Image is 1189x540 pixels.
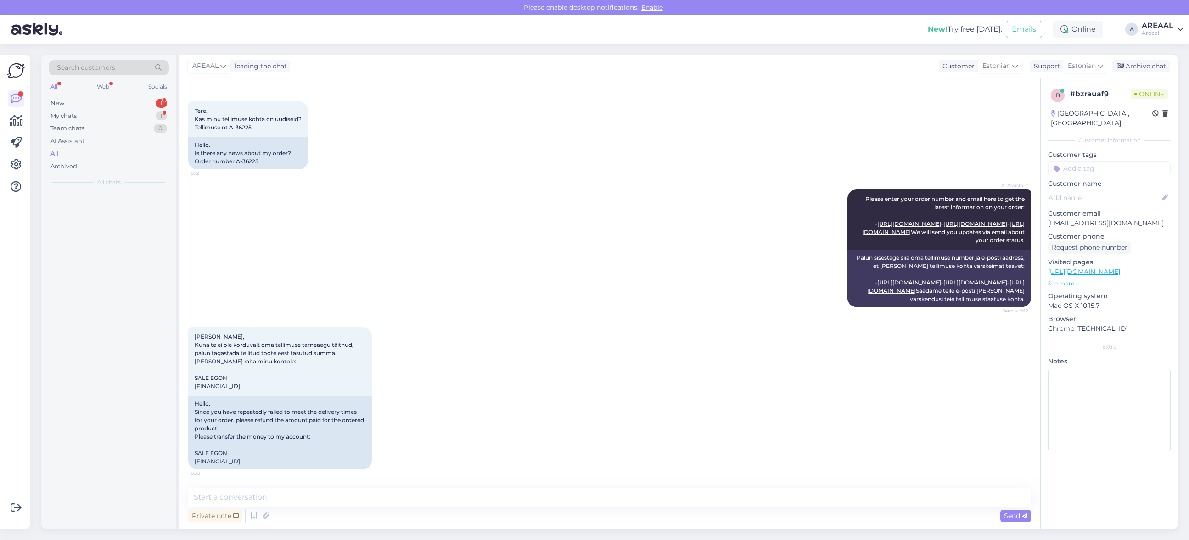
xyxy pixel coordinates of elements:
[939,61,975,71] div: Customer
[639,3,666,11] span: Enable
[57,63,115,72] span: Search customers
[1142,29,1173,37] div: Areaal
[1131,89,1168,99] span: Online
[156,99,167,108] div: 1
[1056,92,1060,99] span: b
[1053,21,1103,38] div: Online
[188,396,372,469] div: Hello, Since you have repeatedly failed to meet the delivery times for your order, please refund ...
[1048,257,1171,267] p: Visited pages
[231,61,287,71] div: leading the chat
[1068,61,1096,71] span: Estonian
[1048,279,1171,288] p: See more ...
[1006,21,1042,38] button: Emails
[188,137,308,169] div: Hello. Is there any news about my order? Order number A-36225.
[7,62,25,79] img: Askly Logo
[1030,61,1060,71] div: Support
[154,124,167,133] div: 0
[1048,161,1171,175] input: Add a tag
[156,111,167,121] div: 1
[1048,343,1171,351] div: Extra
[1048,267,1120,276] a: [URL][DOMAIN_NAME]
[191,170,225,177] span: 9:12
[943,279,1007,286] a: [URL][DOMAIN_NAME]
[1048,179,1171,189] p: Customer name
[994,182,1028,189] span: AI Assistant
[1048,314,1171,324] p: Browser
[1004,512,1027,520] span: Send
[1142,22,1183,37] a: AREAALAreaal
[191,470,225,477] span: 9:33
[49,81,59,93] div: All
[95,81,111,93] div: Web
[1048,218,1171,228] p: [EMAIL_ADDRESS][DOMAIN_NAME]
[943,220,1007,227] a: [URL][DOMAIN_NAME]
[188,510,242,522] div: Private note
[847,250,1031,307] div: Palun sisestage siia oma tellimuse number ja e-posti aadress, et [PERSON_NAME] tellimuse kohta vä...
[1048,356,1171,366] p: Notes
[1048,291,1171,301] p: Operating system
[928,25,948,33] b: New!
[195,107,302,131] span: Tere. Kas minu tellimuse kohta on uudiseid? Tellimuse nt A-36225.
[50,162,77,171] div: Archived
[50,99,64,108] div: New
[195,333,355,390] span: [PERSON_NAME], Kuna te ei ole korduvalt oma tellimuse tarneaegu täitnud, palun tagastada tellitud...
[1048,324,1171,334] p: Chrome [TECHNICAL_ID]
[1070,89,1131,100] div: # bzrauaf9
[982,61,1010,71] span: Estonian
[877,220,941,227] a: [URL][DOMAIN_NAME]
[1112,60,1170,72] div: Archive chat
[97,178,121,186] span: All chats
[1048,241,1131,254] div: Request phone number
[1048,209,1171,218] p: Customer email
[192,61,219,71] span: AREAAL
[928,24,1002,35] div: Try free [DATE]:
[1049,193,1160,203] input: Add name
[1048,150,1171,160] p: Customer tags
[50,149,59,158] div: All
[1125,23,1138,36] div: A
[1048,232,1171,241] p: Customer phone
[1048,301,1171,311] p: Mac OS X 10.15.7
[1048,136,1171,145] div: Customer information
[1051,109,1152,128] div: [GEOGRAPHIC_DATA], [GEOGRAPHIC_DATA]
[146,81,169,93] div: Socials
[994,307,1028,314] span: Seen ✓ 9:12
[50,111,77,121] div: My chats
[877,279,941,286] a: [URL][DOMAIN_NAME]
[1142,22,1173,29] div: AREAAL
[50,124,84,133] div: Team chats
[862,195,1026,244] span: Please enter your order number and email here to get the latest information on your order: - - - ...
[50,137,84,146] div: AI Assistant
